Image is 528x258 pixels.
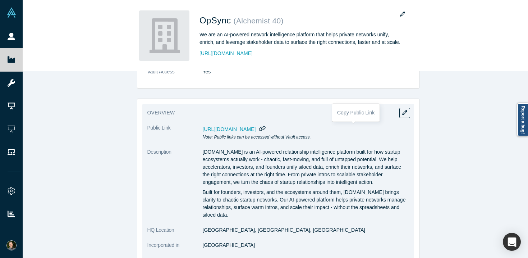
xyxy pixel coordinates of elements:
[203,189,409,219] p: Built for founders, investors, and the ecosystems around them, [DOMAIN_NAME] brings clarity to ch...
[147,124,171,132] span: Public Link
[147,148,203,226] dt: Description
[147,226,203,241] dt: HQ Location
[234,17,284,25] small: ( Alchemist 40 )
[199,15,234,25] span: OpSync
[203,135,311,140] em: Note: Public links can be accessed without Vault access.
[147,241,203,257] dt: Incorporated in
[6,8,17,18] img: Alchemist Vault Logo
[6,240,17,250] img: Ido Sarig's Account
[147,109,399,117] h3: overview
[199,50,253,57] a: [URL][DOMAIN_NAME]
[203,68,409,76] dd: Yes
[147,68,203,83] dt: Vault Access
[203,226,409,234] dd: [GEOGRAPHIC_DATA], [GEOGRAPHIC_DATA], [GEOGRAPHIC_DATA]
[199,31,401,46] div: We are an AI-powered network intelligence platform that helps private networks unify, enrich, and...
[139,10,189,61] img: OpSync's Logo
[517,103,528,136] a: Report a bug!
[203,126,256,132] span: [URL][DOMAIN_NAME]
[203,148,409,186] p: [DOMAIN_NAME] is an AI-powered relationship intelligence platform built for how startup ecosystem...
[203,241,409,249] dd: [GEOGRAPHIC_DATA]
